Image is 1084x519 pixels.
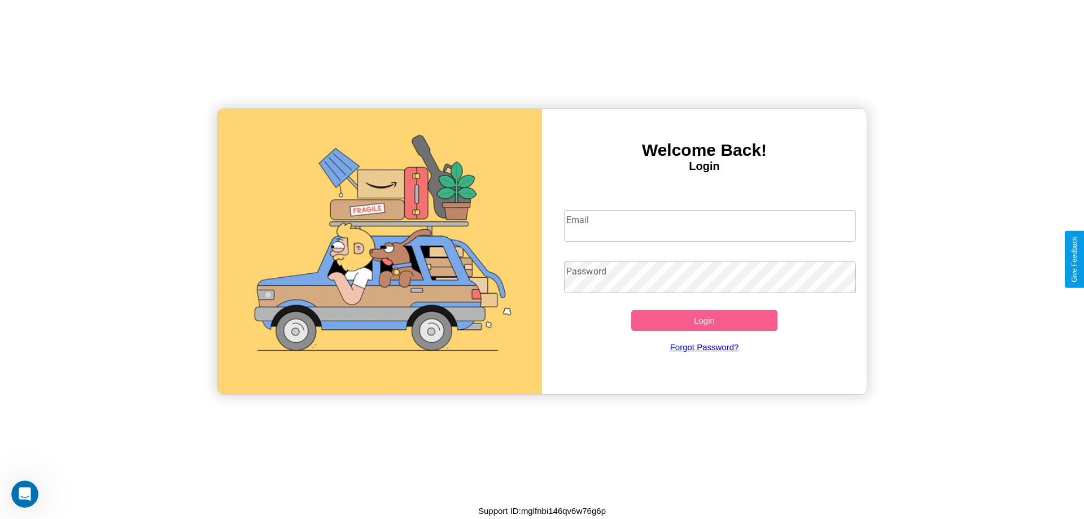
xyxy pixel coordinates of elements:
img: gif [217,109,542,394]
button: Login [631,310,777,331]
h3: Welcome Back! [542,141,867,160]
p: Support ID: mglfnbi146qv6w76g6p [478,503,606,518]
div: Give Feedback [1070,237,1078,282]
iframe: Intercom live chat [11,481,38,508]
a: Forgot Password? [558,331,851,363]
h4: Login [542,160,867,173]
